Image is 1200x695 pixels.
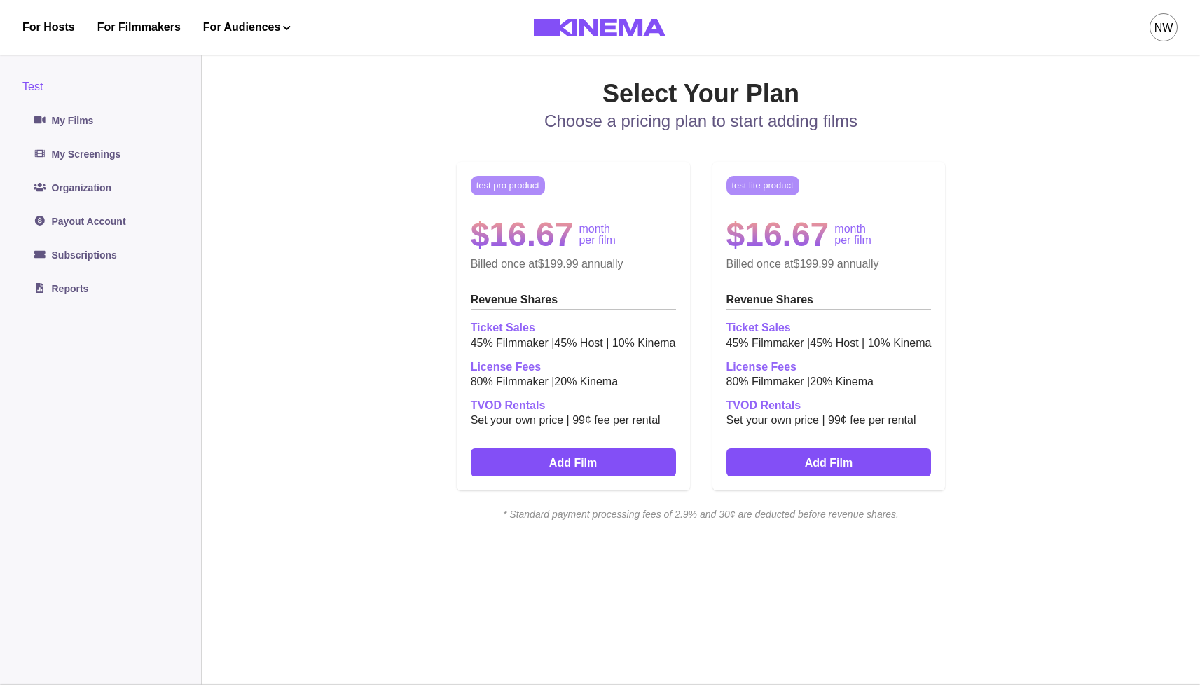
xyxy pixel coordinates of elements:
[253,507,1150,522] i: * Standard payment processing fees of 2.9% and 30¢ are deducted before revenue shares.
[471,360,676,373] h2: License Fees
[726,399,932,412] h2: TVOD Rentals
[726,360,932,373] h2: License Fees
[22,19,75,36] a: For Hosts
[726,176,799,195] p: test lite product
[1154,20,1173,36] div: NW
[471,448,676,476] a: Add Film
[726,448,932,476] a: Add Film
[726,335,932,352] p: 45 % Filmmaker | 45 % Host | 10 % Kinema
[22,207,179,235] a: Payout Account
[726,257,932,270] p: Billed once at $199.99 annually
[471,335,676,352] p: 45 % Filmmaker | 45 % Host | 10 % Kinema
[471,399,676,412] h2: TVOD Rentals
[22,140,179,168] a: My Screenings
[726,412,932,429] p: Set your own price | 99¢ fee per rental
[726,218,829,252] h2: $16.67
[471,412,676,429] p: Set your own price | 99¢ fee per rental
[471,293,676,310] h2: Revenue Shares
[22,78,179,95] div: Test
[471,373,676,390] p: 80 % Filmmaker | 20 % Kinema
[834,223,871,246] p: month per film
[471,218,574,252] h2: $16.67
[203,19,291,36] button: For Audiences
[22,174,179,202] a: Organization
[471,257,676,270] p: Billed once at $199.99 annually
[726,373,932,390] p: 80 % Filmmaker | 20 % Kinema
[471,176,545,195] p: test pro product
[22,275,179,303] a: Reports
[726,321,932,334] h2: Ticket Sales
[22,241,179,269] a: Subscriptions
[726,293,932,310] h2: Revenue Shares
[253,78,1150,109] h2: Select Your Plan
[22,106,179,135] a: My Films
[579,223,615,246] p: month per film
[97,19,181,36] a: For Filmmakers
[471,321,676,334] h2: Ticket Sales
[253,109,1150,134] p: Choose a pricing plan to start adding films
